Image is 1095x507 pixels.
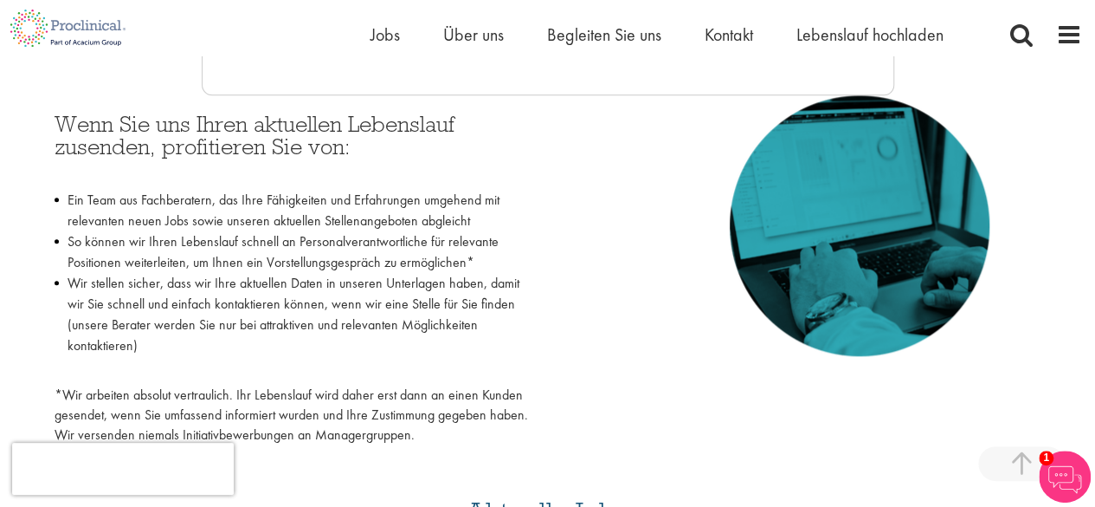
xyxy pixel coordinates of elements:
[443,23,504,46] a: Über uns
[1039,451,1091,503] img: Chatbot
[370,23,400,46] a: Jobs
[55,386,528,444] font: *Wir arbeiten absolut vertraulich. Ihr Lebenslauf wird daher erst dann an einen Kunden gesendet, ...
[68,274,519,354] font: Wir stellen sicher, dass wir Ihre aktuellen Daten in unseren Unterlagen haben, damit wir Sie schn...
[796,23,944,46] a: Lebenslauf hochladen
[547,23,661,46] a: Begleiten Sie uns
[55,109,454,160] font: Wenn Sie uns Ihren aktuellen Lebenslauf zusenden, profitieren Sie von:
[68,191,499,230] font: Ein Team aus Fachberatern, das Ihre Fähigkeiten und Erfahrungen umgehend mit relevanten neuen Job...
[705,23,753,46] a: Kontakt
[68,232,499,271] font: So können wir Ihren Lebenslauf schnell an Personalverantwortliche für relevante Positionen weiter...
[1043,452,1049,464] font: 1
[12,443,234,495] iframe: reCAPTCHA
